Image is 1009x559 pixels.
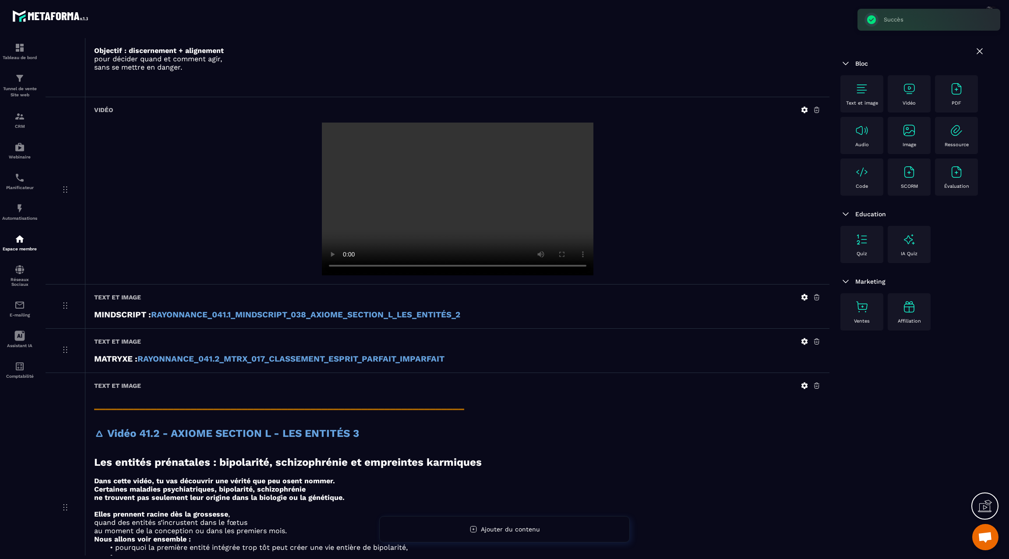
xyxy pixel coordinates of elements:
h6: Text et image [94,382,141,389]
p: E-mailing [2,313,37,317]
strong: _________________________________________________________________ [94,398,464,411]
p: IA Quiz [901,251,917,257]
span: sans se mettre en danger. [94,63,182,71]
a: RAYONNANCE_041.2_MTRX_017_CLASSEMENT_ESPRIT_PARFAIT_IMPARFAIT [138,354,445,364]
strong: MATRYXE : [94,354,138,364]
img: automations [14,234,25,244]
strong: 🜂 Vidéo 41.2 - AXIOME SECTION L - LES ENTITÉS 3 [94,427,359,439]
p: Réseaux Sociaux [2,277,37,287]
img: text-image no-wra [949,123,963,137]
span: , [228,510,230,518]
a: schedulerschedulerPlanificateur [2,166,37,197]
a: automationsautomationsWebinaire [2,135,37,166]
a: RAYONNANCE_041.1_MINDSCRIPT_038_AXIOME_SECTION_L_LES_ENTITÉS_2 [151,310,460,320]
p: Ventes [854,318,870,324]
strong: Dans cette vidéo, tu vas découvrir une vérité que peu osent nommer. [94,477,335,485]
p: SCORM [901,183,918,189]
h6: Text et image [94,294,141,301]
img: text-image no-wra [949,165,963,179]
span: pourquoi la première entité intégrée trop tôt peut créer une vie entière de bipolarité, [115,543,408,552]
p: Assistant IA [2,343,37,348]
img: text-image no-wra [855,300,869,314]
p: Image [903,142,916,148]
strong: Elles prennent racine dès la grossesse [94,510,228,518]
a: accountantaccountantComptabilité [2,355,37,385]
p: Tunnel de vente Site web [2,86,37,98]
strong: Nous allons voir ensemble : [94,535,191,543]
img: text-image no-wra [855,123,869,137]
p: Planificateur [2,185,37,190]
p: Audio [855,142,869,148]
p: Vidéo [903,100,916,106]
span: pour décider quand et comment agir, [94,55,222,63]
p: Comptabilité [2,374,37,379]
h6: Text et image [94,338,141,345]
img: formation [14,111,25,122]
strong: Les entités prénatales : bipolarité, schizophrénie et empreintes karmiques [94,456,482,468]
a: automationsautomationsAutomatisations [2,197,37,227]
p: Text et image [846,100,878,106]
span: Ajouter du contenu [481,526,540,533]
div: Ouvrir le chat [972,524,998,550]
p: PDF [952,100,961,106]
p: Code [856,183,868,189]
p: Webinaire [2,155,37,159]
img: text-image [902,300,916,314]
img: text-image no-wra [855,82,869,96]
a: social-networksocial-networkRéseaux Sociaux [2,258,37,293]
span: Education [855,211,886,218]
img: automations [14,142,25,152]
img: formation [14,73,25,84]
p: CRM [2,124,37,129]
img: email [14,300,25,310]
img: arrow-down [840,276,851,287]
a: formationformationCRM [2,105,37,135]
p: Espace membre [2,246,37,251]
img: text-image no-wra [855,165,869,179]
p: Ressource [945,142,969,148]
img: logo [12,8,91,24]
a: Assistant IA [2,324,37,355]
strong: Objectif : discernement + alignement [94,46,224,55]
span: Marketing [855,278,886,285]
a: formationformationTableau de bord [2,36,37,67]
img: scheduler [14,172,25,183]
a: formationformationTunnel de vente Site web [2,67,37,105]
p: Tableau de bord [2,55,37,60]
img: arrow-down [840,209,851,219]
img: text-image no-wra [902,123,916,137]
strong: Certaines maladies psychiatriques, bipolarité, schizophrénie [94,485,306,493]
img: text-image no-wra [855,232,869,246]
img: automations [14,203,25,214]
strong: MINDSCRIPT : [94,310,151,320]
img: text-image no-wra [902,82,916,96]
img: social-network [14,264,25,275]
img: arrow-down [840,58,851,69]
img: accountant [14,361,25,372]
a: emailemailE-mailing [2,293,37,324]
span: Bloc [855,60,868,67]
h6: Vidéo [94,106,113,113]
img: formation [14,42,25,53]
img: text-image [902,232,916,246]
p: Affiliation [898,318,921,324]
p: Quiz [857,251,867,257]
span: quand des entités s’incrustent dans le fœtus [94,518,247,527]
p: Évaluation [944,183,969,189]
img: text-image no-wra [949,82,963,96]
strong: ne trouvent pas seulement leur origine dans la biologie ou la génétique. [94,493,345,502]
img: text-image no-wra [902,165,916,179]
p: Automatisations [2,216,37,221]
span: au moment de la conception ou dans les premiers mois. [94,527,287,535]
a: automationsautomationsEspace membre [2,227,37,258]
